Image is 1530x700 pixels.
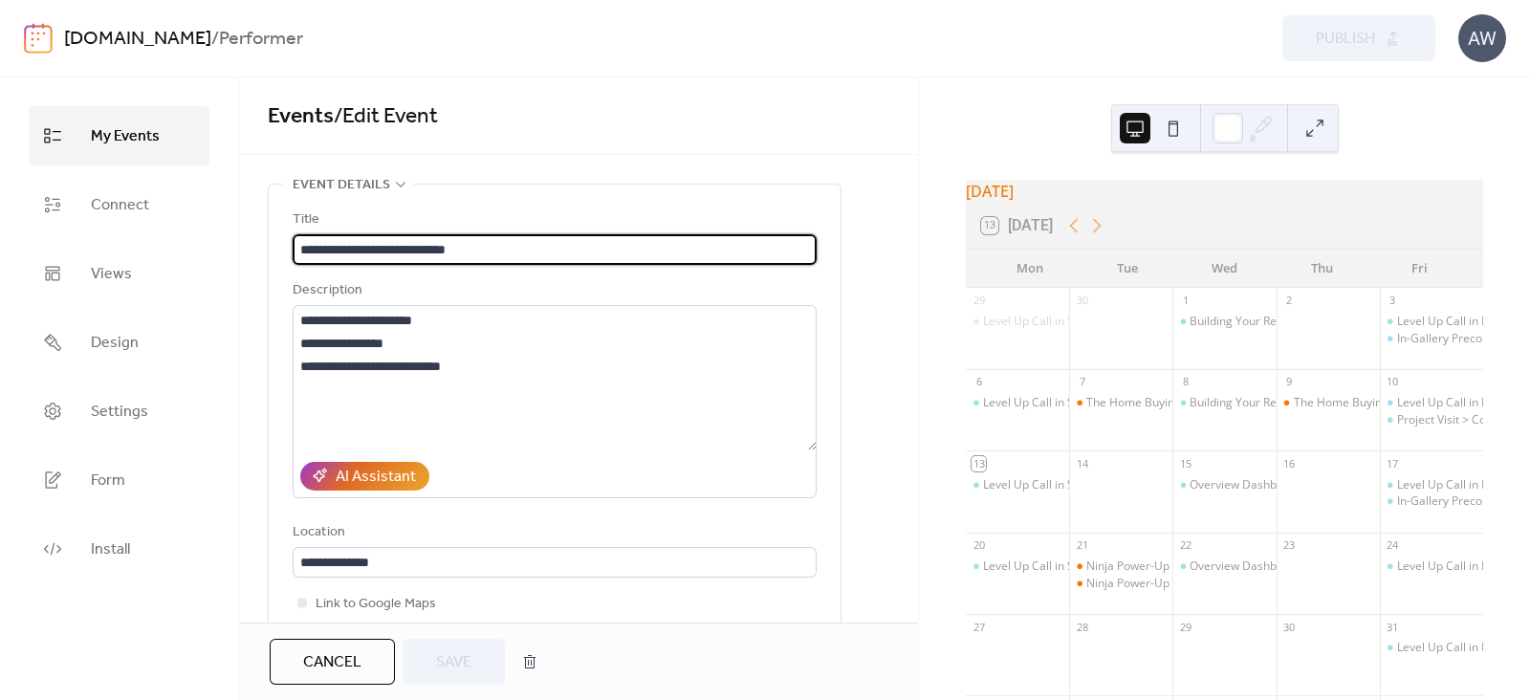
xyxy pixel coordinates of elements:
div: Tue [1079,250,1176,288]
div: Level Up Call in English [1380,314,1483,330]
span: Event details [293,174,390,197]
div: Building Your Real Estate Business Plan in English [1172,314,1276,330]
b: / [211,21,219,57]
div: 10 [1386,375,1400,389]
div: 27 [972,620,986,634]
div: Location [293,521,813,544]
span: Cancel [303,651,361,674]
div: Level Up Call in English [1380,395,1483,411]
div: Ninja Power-Up Call in English [1069,576,1172,592]
div: Ninja Power-Up Call in Spanish [1086,558,1250,575]
div: Ninja Power-Up Call in English [1086,576,1246,592]
div: Level Up Call in English [1397,640,1519,656]
div: Level Up Call in Spanish [966,477,1069,493]
div: 3 [1386,294,1400,308]
div: 13 [972,456,986,470]
div: Level Up Call in Spanish [983,558,1109,575]
div: Level Up Call in English [1380,477,1483,493]
span: Form [91,466,125,496]
div: 1 [1178,294,1192,308]
div: Fri [1370,250,1468,288]
div: Level Up Call in English [1397,395,1519,411]
div: 2 [1282,294,1297,308]
div: Building Your Real Estate Business Plan in Spanish [1172,395,1276,411]
span: Connect [91,190,149,221]
div: Overview Dashboard in English [1190,477,1355,493]
div: Overview Dashboard in English [1172,477,1276,493]
span: Design [91,328,139,359]
a: [DOMAIN_NAME] [64,21,211,57]
span: My Events [91,121,160,152]
div: Level Up Call in English [1397,558,1519,575]
div: Mon [981,250,1079,288]
div: 31 [1386,620,1400,634]
div: AW [1458,14,1506,62]
a: Events [268,96,334,138]
div: 22 [1178,538,1192,553]
div: 6 [972,375,986,389]
div: Overview Dashboard in Spanish [1172,558,1276,575]
div: [DATE] [966,180,1483,203]
div: 30 [1075,294,1089,308]
div: The Home Buying Process from A to Z in English [1069,395,1172,411]
b: Performer [219,21,303,57]
div: 28 [1075,620,1089,634]
div: Building Your Real Estate Business Plan in Spanish [1190,395,1456,411]
span: / Edit Event [334,96,438,138]
div: Thu [1273,250,1370,288]
div: 29 [1178,620,1192,634]
a: Form [29,450,209,510]
div: 17 [1386,456,1400,470]
div: 14 [1075,456,1089,470]
div: 30 [1282,620,1297,634]
div: 15 [1178,456,1192,470]
div: Building Your Real Estate Business Plan in English [1190,314,1453,330]
div: Level Up Call in English [1380,640,1483,656]
a: Design [29,313,209,372]
div: Description [293,279,813,302]
div: Level Up Call in Spanish [983,395,1109,411]
div: 9 [1282,375,1297,389]
div: Level Up Call in Spanish [966,395,1069,411]
button: AI Assistant [300,462,429,491]
div: 23 [1282,538,1297,553]
div: 21 [1075,538,1089,553]
div: Level Up Call in English [1380,558,1483,575]
div: The Home Buying Process from A to Z in English [1086,395,1342,411]
div: 7 [1075,375,1089,389]
div: In-Gallery Preconstruction Sales Training [1380,493,1483,510]
div: 16 [1282,456,1297,470]
div: The Home Buying Process from A to Z in Spanish [1277,395,1380,411]
div: Level Up Call in Spanish [966,314,1069,330]
div: AI Assistant [336,466,416,489]
div: 29 [972,294,986,308]
div: 8 [1178,375,1192,389]
span: Install [91,535,130,565]
div: Title [293,208,813,231]
div: Overview Dashboard in Spanish [1190,558,1359,575]
div: Level Up Call in Spanish [983,314,1109,330]
a: Connect [29,175,209,234]
div: Level Up Call in Spanish [983,477,1109,493]
a: Settings [29,382,209,441]
span: Views [91,259,132,290]
div: 24 [1386,538,1400,553]
div: In-Gallery Preconstruction Sales Training [1380,331,1483,347]
div: Level Up Call in English [1397,314,1519,330]
a: Install [29,519,209,579]
div: Level Up Call in Spanish [966,558,1069,575]
span: Settings [91,397,148,427]
div: 20 [972,538,986,553]
div: Project Visit > Continuum Club & Residences [1380,412,1483,428]
button: Cancel [270,639,395,685]
div: Level Up Call in English [1397,477,1519,493]
div: Ninja Power-Up Call in Spanish [1069,558,1172,575]
span: Link to Google Maps [316,593,436,616]
a: My Events [29,106,209,165]
img: logo [24,23,53,54]
div: Wed [1176,250,1274,288]
a: Views [29,244,209,303]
